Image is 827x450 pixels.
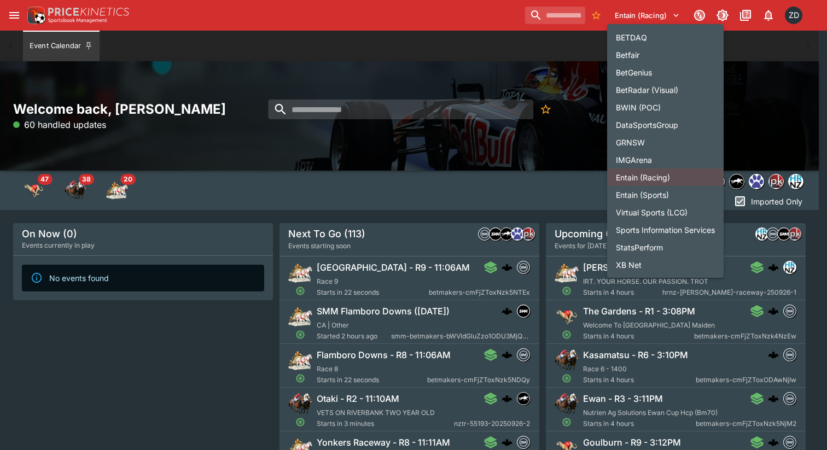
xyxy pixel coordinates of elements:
[607,186,724,203] li: Entain (Sports)
[607,238,724,256] li: StatsPerform
[607,203,724,221] li: Virtual Sports (LCG)
[607,46,724,63] li: Betfair
[607,221,724,238] li: Sports Information Services
[607,81,724,98] li: BetRadar (Visual)
[607,116,724,133] li: DataSportsGroup
[607,151,724,168] li: IMGArena
[607,168,724,186] li: Entain (Racing)
[607,28,724,46] li: BETDAQ
[607,98,724,116] li: BWIN (POC)
[607,63,724,81] li: BetGenius
[607,133,724,151] li: GRNSW
[607,256,724,273] li: XB Net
